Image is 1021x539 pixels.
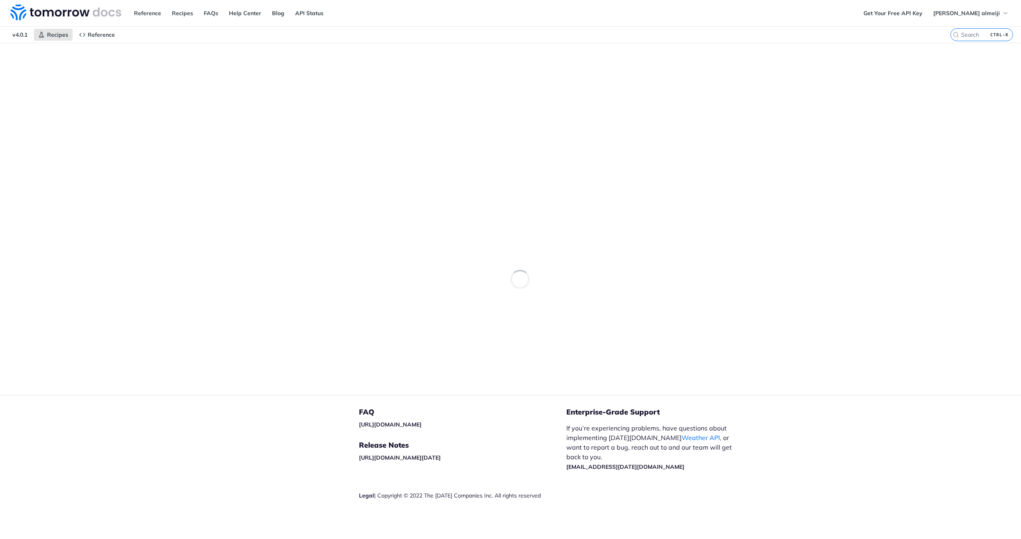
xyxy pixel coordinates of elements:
[268,7,289,19] a: Blog
[566,407,753,417] h5: Enterprise-Grade Support
[929,7,1013,19] button: [PERSON_NAME] almeiji
[953,32,959,38] svg: Search
[566,423,740,471] p: If you’re experiencing problems, have questions about implementing [DATE][DOMAIN_NAME] , or want ...
[988,31,1011,39] kbd: CTRL-K
[359,421,422,428] a: [URL][DOMAIN_NAME]
[859,7,927,19] a: Get Your Free API Key
[130,7,166,19] a: Reference
[47,31,68,38] span: Recipes
[359,454,441,461] a: [URL][DOMAIN_NAME][DATE]
[8,29,32,41] span: v4.0.1
[168,7,197,19] a: Recipes
[933,10,1000,17] span: [PERSON_NAME] almeiji
[682,434,720,442] a: Weather API
[225,7,266,19] a: Help Center
[88,31,115,38] span: Reference
[359,407,566,417] h5: FAQ
[359,492,566,500] div: | Copyright © 2022 The [DATE] Companies Inc. All rights reserved
[291,7,328,19] a: API Status
[566,463,684,470] a: [EMAIL_ADDRESS][DATE][DOMAIN_NAME]
[34,29,73,41] a: Recipes
[199,7,223,19] a: FAQs
[359,440,566,450] h5: Release Notes
[75,29,119,41] a: Reference
[10,4,121,20] img: Tomorrow.io Weather API Docs
[359,492,374,499] a: Legal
